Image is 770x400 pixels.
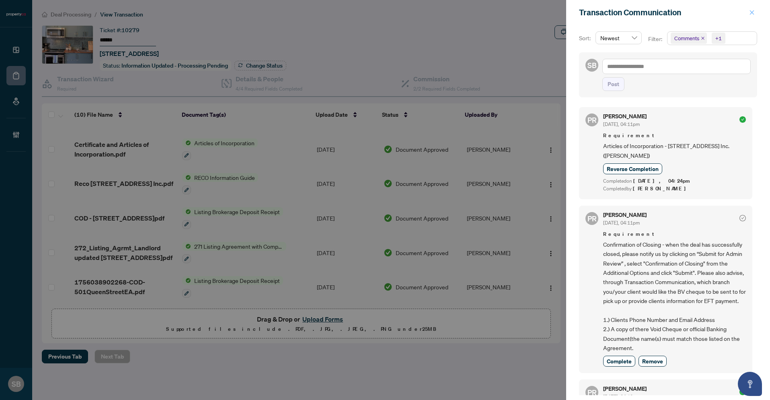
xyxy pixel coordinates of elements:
[607,165,659,173] span: Reverse Completion
[587,60,597,71] span: SB
[603,177,746,185] div: Completed on
[579,6,747,19] div: Transaction Communication
[603,212,647,218] h5: [PERSON_NAME]
[603,220,640,226] span: [DATE], 04:11pm
[603,356,635,367] button: Complete
[603,230,746,238] span: Requirement
[587,387,597,398] span: PR
[639,356,667,367] button: Remove
[603,113,647,119] h5: [PERSON_NAME]
[603,386,647,392] h5: [PERSON_NAME]
[739,215,746,221] span: check-circle
[603,121,640,127] span: [DATE], 04:11pm
[642,357,663,365] span: Remove
[603,394,640,400] span: [DATE], 04:10pm
[587,213,597,224] span: PR
[674,34,699,42] span: Comments
[587,114,597,126] span: PR
[701,36,705,40] span: close
[715,34,722,42] div: +1
[739,389,746,395] span: check-circle
[579,34,592,43] p: Sort:
[603,132,746,140] span: Requirement
[603,240,746,353] span: Confirmation of Closing - when the deal has successfully closed, please notify us by clicking on ...
[607,357,632,365] span: Complete
[603,185,746,193] div: Completed by
[602,77,624,91] button: Post
[600,32,637,44] span: Newest
[603,163,662,174] button: Reverse Completion
[671,33,707,44] span: Comments
[633,177,691,184] span: [DATE], 04:24pm
[648,35,663,43] p: Filter:
[738,372,762,396] button: Open asap
[749,10,755,15] span: close
[633,185,690,192] span: [PERSON_NAME]
[739,116,746,123] span: check-circle
[603,141,746,160] span: Articles of Incorporation - [STREET_ADDRESS] Inc. ([PERSON_NAME])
